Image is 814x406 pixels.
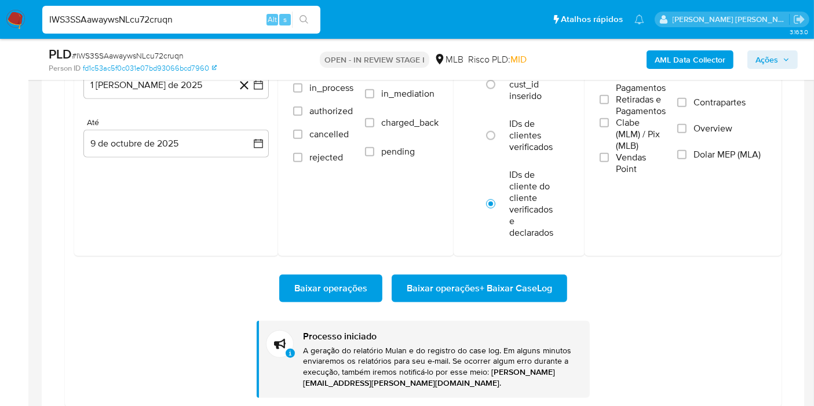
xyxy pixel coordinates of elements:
[72,50,184,61] span: # IWS3SSAawaywsNLcu72cruqn
[434,53,463,66] div: MLB
[320,52,429,68] p: OPEN - IN REVIEW STAGE I
[747,50,798,69] button: Ações
[268,14,277,25] span: Alt
[292,12,316,28] button: search-icon
[49,45,72,63] b: PLD
[673,14,790,25] p: leticia.merlin@mercadolivre.com
[42,12,320,27] input: Pesquise usuários ou casos...
[510,53,527,66] span: MID
[790,27,808,36] span: 3.163.0
[561,13,623,25] span: Atalhos rápidos
[83,63,217,74] a: fd1c53ac5f0c031e07bd93066bcd7960
[647,50,733,69] button: AML Data Collector
[283,14,287,25] span: s
[634,14,644,24] a: Notificações
[793,13,805,25] a: Sair
[49,63,81,74] b: Person ID
[755,50,778,69] span: Ações
[468,53,527,66] span: Risco PLD:
[655,50,725,69] b: AML Data Collector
